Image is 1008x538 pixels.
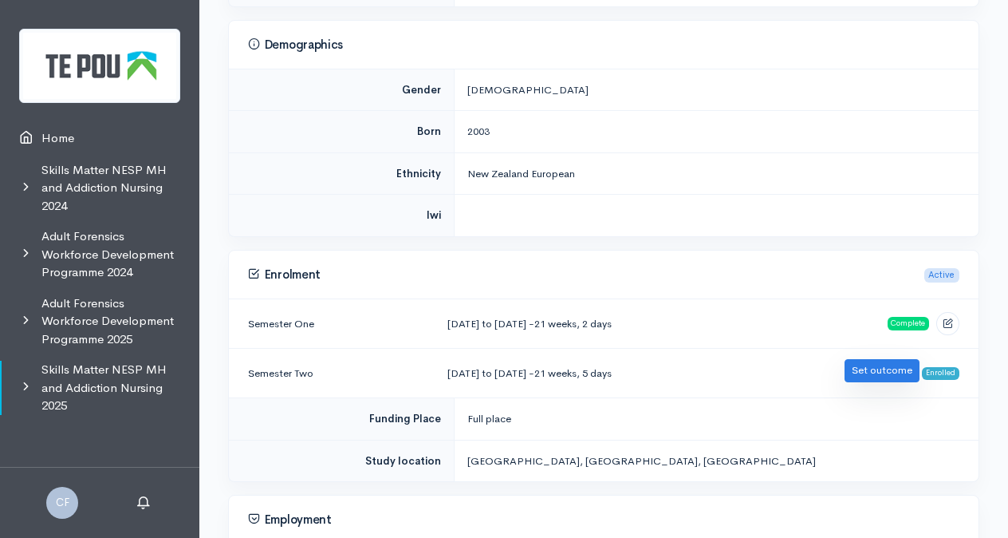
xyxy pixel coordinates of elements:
[454,111,978,153] td: 2003
[229,111,454,153] td: Born
[19,29,180,103] img: Te Pou
[248,267,924,282] h4: Enrolment
[229,349,435,398] td: Semester Two
[467,453,960,469] div: [GEOGRAPHIC_DATA], [GEOGRAPHIC_DATA], [GEOGRAPHIC_DATA]
[229,398,454,441] td: Funding Place
[922,367,959,380] div: Enrolled
[435,349,833,398] td: [DATE] to [DATE] -
[467,166,960,182] div: New Zealand European
[534,317,612,330] small: 21 weeks, 2 days
[229,440,454,481] td: Study location
[435,299,833,349] td: [DATE] to [DATE] -
[229,299,435,349] td: Semester One
[467,411,960,427] div: Full place
[888,317,930,330] div: Complete
[46,487,78,519] span: CF
[248,38,959,52] h4: Demographics
[229,69,454,111] td: Gender
[924,268,959,283] span: Active
[248,512,959,527] h4: Employment
[534,366,612,380] small: 21 weeks, 5 days
[845,359,919,382] a: Set outcome
[229,195,454,236] td: Iwi
[229,152,454,195] td: Ethnicity
[46,494,78,509] a: CF
[454,69,978,111] td: [DEMOGRAPHIC_DATA]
